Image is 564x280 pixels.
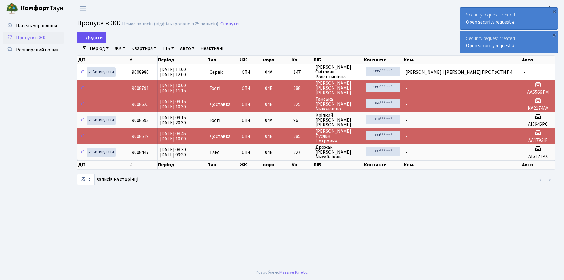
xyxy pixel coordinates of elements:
[315,97,361,111] span: Танська [PERSON_NAME] Миколаївна
[87,148,116,157] a: Активувати
[129,160,158,169] th: #
[293,86,310,91] span: 288
[210,150,220,155] span: Таксі
[207,160,239,169] th: Тип
[242,118,259,123] span: СП4
[293,134,310,139] span: 285
[315,145,361,159] span: Дрожак [PERSON_NAME] Михайлівна
[242,134,259,139] span: СП4
[77,160,129,169] th: Дії
[160,66,186,78] span: [DATE] 11:00 [DATE] 12:00
[132,69,149,76] span: 9008980
[160,98,186,110] span: [DATE] 09:15 [DATE] 10:30
[315,113,361,127] span: Кріпкий [PERSON_NAME] [PERSON_NAME]
[406,117,407,124] span: -
[265,133,273,140] span: 04Б
[256,269,308,276] div: Розроблено .
[77,174,138,185] label: записів на сторінці
[293,118,310,123] span: 96
[466,19,515,25] a: Open security request #
[77,56,129,64] th: Дії
[3,20,64,32] a: Панель управління
[363,56,403,64] th: Контакти
[293,70,310,75] span: 147
[76,3,91,13] button: Переключити навігацію
[524,69,526,76] span: -
[3,44,64,56] a: Розширений пошук
[242,86,259,91] span: СП4
[265,69,272,76] span: 04А
[313,160,364,169] th: ПІБ
[160,130,186,142] span: [DATE] 08:45 [DATE] 10:00
[315,81,361,95] span: [PERSON_NAME] [PERSON_NAME] [PERSON_NAME]
[265,85,273,92] span: 04Б
[239,160,262,169] th: ЖК
[406,133,407,140] span: -
[521,56,555,64] th: Авто
[160,146,186,158] span: [DATE] 08:30 [DATE] 09:30
[262,56,291,64] th: корп.
[129,43,159,54] a: Квартира
[6,2,18,15] img: logo.png
[265,101,273,108] span: 04Б
[129,56,158,64] th: #
[291,56,313,64] th: Кв.
[315,129,361,143] span: [PERSON_NAME] Руслан Петрович
[239,56,262,64] th: ЖК
[210,102,230,107] span: Доставка
[132,149,149,156] span: 9008447
[524,138,552,143] h5: АА1793ІЕ
[16,34,46,41] span: Пропуск в ЖК
[132,117,149,124] span: 9008593
[87,43,111,54] a: Період
[524,122,552,127] h5: АІ5646РС
[521,160,555,169] th: Авто
[158,56,207,64] th: Період
[210,134,230,139] span: Доставка
[466,42,515,49] a: Open security request #
[87,116,116,125] a: Активувати
[460,8,558,29] div: Security request created
[406,101,407,108] span: -
[524,90,552,95] h5: АА6566ТМ
[406,149,407,156] span: -
[21,3,64,14] span: Таун
[293,102,310,107] span: 225
[524,106,552,111] h5: КА2174АХ
[460,31,558,53] div: Security request created
[406,85,407,92] span: -
[242,150,259,155] span: СП4
[3,32,64,44] a: Пропуск в ЖК
[132,101,149,108] span: 9008625
[178,43,197,54] a: Авто
[112,43,128,54] a: ЖК
[207,56,239,64] th: Тип
[403,56,521,64] th: Ком.
[81,34,103,41] span: Додати
[403,160,521,169] th: Ком.
[523,5,557,12] a: Консьєрж б. 4.
[265,117,272,124] span: 04А
[122,21,219,27] div: Немає записів (відфільтровано з 25 записів).
[313,56,364,64] th: ПІБ
[406,69,513,76] span: [PERSON_NAME] І [PERSON_NAME] ПРОПУСТИТИ
[315,65,361,79] span: [PERSON_NAME] Світлана Валентинівна
[265,149,273,156] span: 04Б
[158,160,207,169] th: Період
[210,70,223,75] span: Сервіс
[242,70,259,75] span: СП4
[16,22,57,29] span: Панель управління
[551,32,557,38] div: ×
[363,160,403,169] th: Контакти
[220,21,239,27] a: Скинути
[524,154,552,159] h5: АІ6121РХ
[77,18,121,28] span: Пропуск в ЖК
[210,86,220,91] span: Гості
[160,114,186,126] span: [DATE] 09:15 [DATE] 20:30
[160,82,186,94] span: [DATE] 10:00 [DATE] 11:15
[16,47,58,53] span: Розширений пошук
[279,269,308,275] a: Massive Kinetic
[242,102,259,107] span: СП4
[210,118,220,123] span: Гості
